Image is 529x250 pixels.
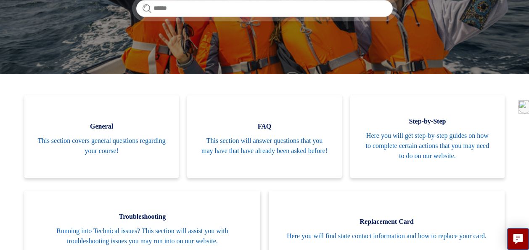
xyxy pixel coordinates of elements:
[24,95,179,178] a: General This section covers general questions regarding your course!
[37,226,248,246] span: Running into Technical issues? This section will assist you with troubleshooting issues you may r...
[281,217,492,227] span: Replacement Card
[37,212,248,222] span: Troubleshooting
[200,136,329,156] span: This section will answer questions that you may have that have already been asked before!
[37,121,166,132] span: General
[281,231,492,241] span: Here you will find state contact information and how to replace your card.
[187,95,341,178] a: FAQ This section will answer questions that you may have that have already been asked before!
[507,228,529,250] button: Live chat
[350,95,505,178] a: Step-by-Step Here you will get step-by-step guides on how to complete certain actions that you ma...
[363,131,492,161] span: Here you will get step-by-step guides on how to complete certain actions that you may need to do ...
[200,121,329,132] span: FAQ
[363,116,492,126] span: Step-by-Step
[37,136,166,156] span: This section covers general questions regarding your course!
